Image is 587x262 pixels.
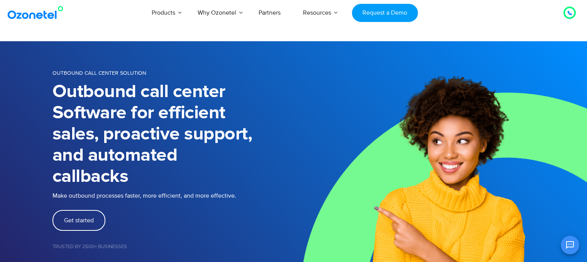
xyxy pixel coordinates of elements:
[561,236,579,254] button: Open chat
[52,244,294,249] h5: Trusted by 2500+ Businesses
[52,191,294,200] p: Make outbound processes faster, more efficient, and more effective.
[52,70,146,76] span: OUTBOUND CALL CENTER SOLUTION
[52,81,294,187] h1: Outbound call center Software for efficient sales, proactive support, and automated callbacks
[52,210,105,231] a: Get started
[352,4,418,22] a: Request a Demo
[64,217,94,223] span: Get started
